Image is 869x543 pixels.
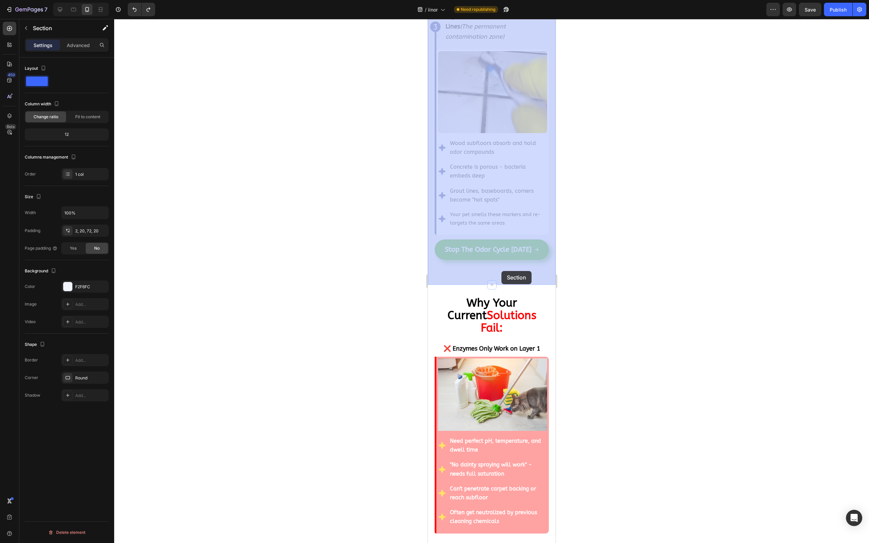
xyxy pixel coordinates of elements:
p: Advanced [67,42,90,49]
span: / [425,6,427,13]
div: Size [25,192,43,202]
div: Border [25,357,38,363]
div: 450 [6,72,16,78]
span: Change ratio [34,114,58,120]
span: Yes [70,245,77,251]
div: Publish [830,6,847,13]
div: Video [25,319,36,325]
div: Undo/Redo [128,3,155,16]
span: Save [805,7,816,13]
span: iinor [428,6,438,13]
div: 2, 20, 72, 20 [75,228,107,234]
span: No [94,245,100,251]
div: Shadow [25,392,40,398]
div: Order [25,171,36,177]
div: Beta [5,124,16,129]
div: Layout [25,64,47,73]
div: Columns management [25,153,78,162]
div: 1 col [75,171,107,177]
p: Settings [34,42,53,49]
div: Delete element [48,528,85,537]
div: Add... [75,357,107,363]
div: Shape [25,340,46,349]
div: Add... [75,393,107,399]
div: Add... [75,319,107,325]
button: Publish [824,3,852,16]
div: Round [75,375,107,381]
div: 12 [26,130,107,139]
iframe: Design area [428,19,556,543]
p: 7 [44,5,47,14]
div: Add... [75,301,107,308]
p: Section [33,24,88,32]
span: Need republishing [461,6,495,13]
div: Width [25,210,36,216]
div: Corner [25,375,38,381]
span: Fit to content [75,114,100,120]
button: Delete element [25,527,109,538]
div: Color [25,284,35,290]
div: Column width [25,100,61,109]
div: Padding [25,228,40,234]
div: F2F6FC [75,284,107,290]
div: Image [25,301,37,307]
div: Background [25,267,58,276]
button: 7 [3,3,50,16]
input: Auto [62,207,108,219]
div: Page padding [25,245,58,251]
div: Open Intercom Messenger [846,510,862,526]
button: Save [799,3,821,16]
